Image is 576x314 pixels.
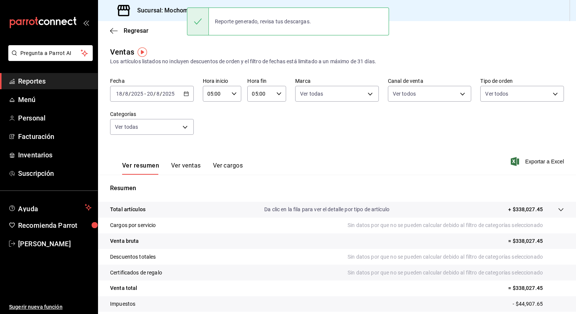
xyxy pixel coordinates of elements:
[115,123,138,131] span: Ver todas
[9,303,92,311] span: Sugerir nueva función
[124,27,149,34] span: Regresar
[20,49,81,57] span: Pregunta a Parrot AI
[131,6,260,15] h3: Sucursal: Mochomos ([GEOGRAPHIC_DATA])
[8,45,93,61] button: Pregunta a Parrot AI
[388,78,472,84] label: Canal de venta
[485,90,508,98] span: Ver todos
[348,221,564,229] p: Sin datos por que no se pueden calcular debido al filtro de categorías seleccionado
[110,284,137,292] p: Venta total
[18,95,92,105] span: Menú
[123,91,125,97] span: /
[18,168,92,178] span: Suscripción
[110,184,564,193] p: Resumen
[203,78,242,84] label: Hora inicio
[160,91,162,97] span: /
[147,91,153,97] input: --
[5,55,93,62] a: Pregunta a Parrot AI
[508,284,564,292] p: = $338,027.45
[348,253,564,261] p: Sin datos por que no se pueden calcular debido al filtro de categorías seleccionado
[247,78,286,84] label: Hora fin
[125,91,129,97] input: --
[110,300,135,308] p: Impuestos
[18,131,92,142] span: Facturación
[110,206,146,213] p: Total artículos
[18,203,82,212] span: Ayuda
[513,300,564,308] p: - $44,907.65
[480,78,564,84] label: Tipo de orden
[393,90,416,98] span: Ver todos
[295,78,379,84] label: Marca
[110,269,162,277] p: Certificados de regalo
[162,91,175,97] input: ----
[348,269,564,277] p: Sin datos por que no se pueden calcular debido al filtro de categorías seleccionado
[153,91,156,97] span: /
[18,150,92,160] span: Inventarios
[122,162,243,175] div: navigation tabs
[18,76,92,86] span: Reportes
[209,13,317,30] div: Reporte generado, revisa tus descargas.
[138,47,147,57] img: Tooltip marker
[156,91,160,97] input: --
[110,237,139,245] p: Venta bruta
[171,162,201,175] button: Ver ventas
[512,157,564,166] button: Exportar a Excel
[508,206,543,213] p: + $338,027.45
[131,91,144,97] input: ----
[116,91,123,97] input: --
[110,253,156,261] p: Descuentos totales
[110,78,194,84] label: Fecha
[110,58,564,66] div: Los artículos listados no incluyen descuentos de orden y el filtro de fechas está limitado a un m...
[18,113,92,123] span: Personal
[122,162,159,175] button: Ver resumen
[110,111,194,117] label: Categorías
[110,46,134,58] div: Ventas
[264,206,389,213] p: Da clic en la fila para ver el detalle por tipo de artículo
[110,27,149,34] button: Regresar
[110,221,156,229] p: Cargos por servicio
[18,239,92,249] span: [PERSON_NAME]
[129,91,131,97] span: /
[83,20,89,26] button: open_drawer_menu
[213,162,243,175] button: Ver cargos
[508,237,564,245] p: = $338,027.45
[144,91,146,97] span: -
[18,220,92,230] span: Recomienda Parrot
[300,90,323,98] span: Ver todas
